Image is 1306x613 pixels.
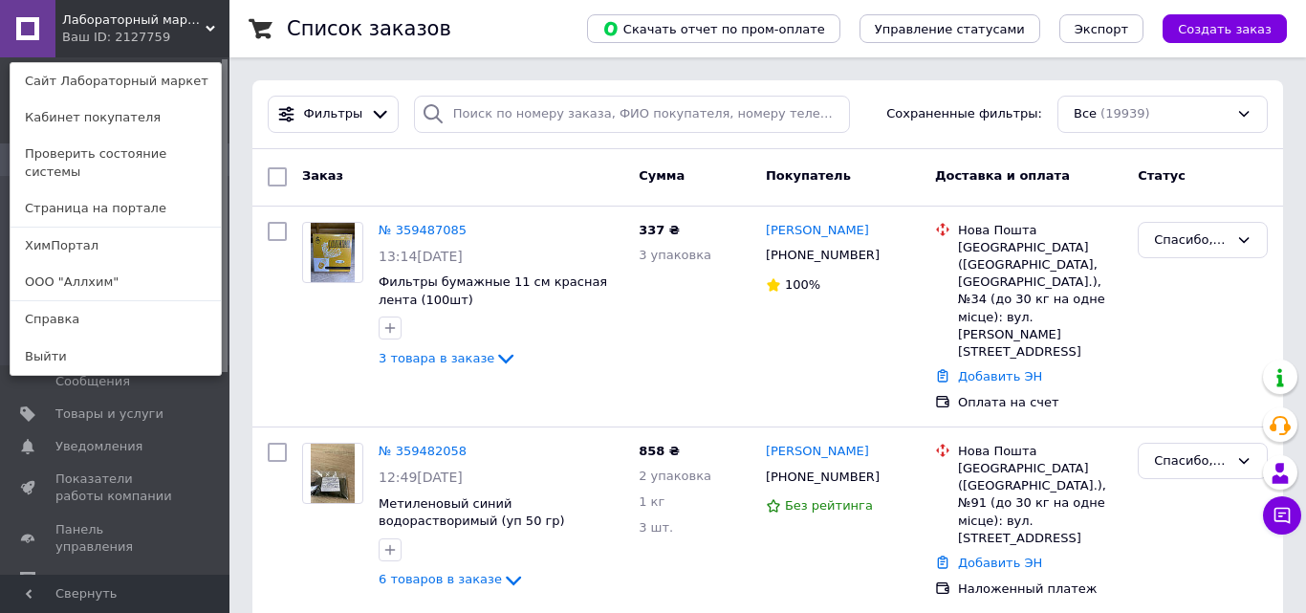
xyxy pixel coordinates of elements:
[875,22,1025,36] span: Управление статусами
[302,168,343,183] span: Заказ
[379,351,494,365] span: 3 товара в заказе
[311,444,356,503] img: Фото товару
[935,168,1070,183] span: Доставка и оплата
[11,264,221,300] a: ООО "Аллхим"
[1138,168,1186,183] span: Статус
[11,301,221,338] a: Справка
[762,465,883,490] div: [PHONE_NUMBER]
[11,63,221,99] a: Сайт Лабораторный маркет
[302,222,363,283] a: Фото товару
[379,223,467,237] a: № 359487085
[11,136,221,189] a: Проверить состояние системы
[55,373,130,390] span: Сообщения
[55,438,142,455] span: Уведомления
[639,444,680,458] span: 858 ₴
[639,469,711,483] span: 2 упаковка
[55,571,106,588] span: Отзывы
[1075,22,1128,36] span: Экспорт
[602,20,825,37] span: Скачать отчет по пром-оплате
[958,394,1122,411] div: Оплата на счет
[958,460,1122,547] div: [GEOGRAPHIC_DATA] ([GEOGRAPHIC_DATA].), №91 (до 30 кг на одне місце): вул. [STREET_ADDRESS]
[304,105,363,123] span: Фильтры
[958,239,1122,361] div: [GEOGRAPHIC_DATA] ([GEOGRAPHIC_DATA], [GEOGRAPHIC_DATA].), №34 (до 30 кг на одне місце): вул. [PE...
[958,580,1122,598] div: Наложенный платеж
[379,444,467,458] a: № 359482058
[55,521,177,556] span: Панель управления
[785,498,873,513] span: Без рейтинга
[1059,14,1143,43] button: Экспорт
[11,228,221,264] a: ХимПортал
[302,443,363,504] a: Фото товару
[958,556,1042,570] a: Добавить ЭН
[55,405,163,423] span: Товары и услуги
[766,443,869,461] a: [PERSON_NAME]
[639,520,673,535] span: 3 шт.
[766,168,851,183] span: Покупатель
[1178,22,1272,36] span: Создать заказ
[762,243,883,268] div: [PHONE_NUMBER]
[1074,105,1097,123] span: Все
[62,11,206,29] span: Лабораторный маркет
[1163,14,1287,43] button: Создать заказ
[1154,451,1229,471] div: Спасибо,заказ в обработке
[1263,496,1301,535] button: Чат с покупателем
[379,572,525,586] a: 6 товаров в заказе
[379,470,463,485] span: 12:49[DATE]
[379,249,463,264] span: 13:14[DATE]
[639,168,685,183] span: Сумма
[860,14,1040,43] button: Управление статусами
[1100,106,1150,120] span: (19939)
[958,369,1042,383] a: Добавить ЭН
[587,14,840,43] button: Скачать отчет по пром-оплате
[11,339,221,375] a: Выйти
[414,96,850,133] input: Поиск по номеру заказа, ФИО покупателя, номеру телефона, Email, номеру накладной
[287,17,451,40] h1: Список заказов
[62,29,142,46] div: Ваш ID: 2127759
[1154,230,1229,251] div: Спасибо,заказ в обработке
[11,99,221,136] a: Кабинет покупателя
[311,223,356,282] img: Фото товару
[55,471,177,505] span: Показатели работы компании
[958,443,1122,460] div: Нова Пошта
[958,222,1122,239] div: Нова Пошта
[379,496,565,529] a: Метиленовый синий водорастворимый (уп 50 гр)
[639,223,680,237] span: 337 ₴
[639,248,711,262] span: 3 упаковка
[886,105,1042,123] span: Сохраненные фильтры:
[11,190,221,227] a: Страница на портале
[1143,21,1287,35] a: Создать заказ
[379,351,517,365] a: 3 товара в заказе
[639,494,664,509] span: 1 кг
[766,222,869,240] a: [PERSON_NAME]
[379,572,502,586] span: 6 товаров в заказе
[785,277,820,292] span: 100%
[379,274,607,307] a: Фильтры бумажные 11 см красная лента (100шт)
